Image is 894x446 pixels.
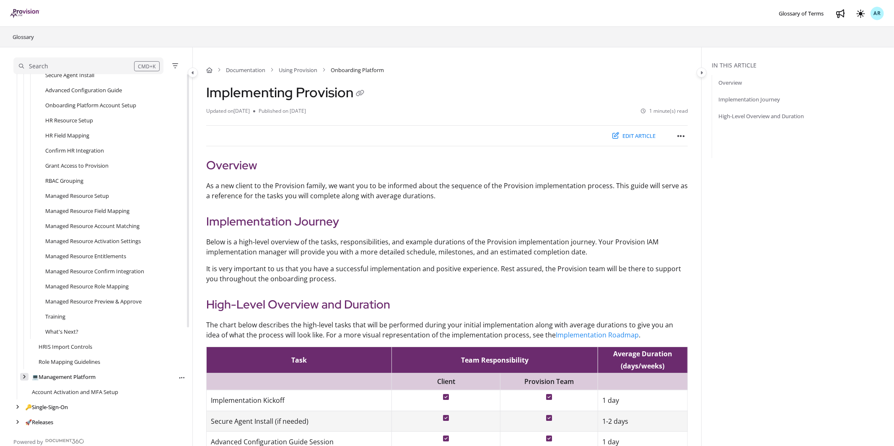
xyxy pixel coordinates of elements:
[10,9,40,18] a: Project logo
[45,131,89,140] a: HR Field Mapping
[712,61,891,70] div: In this article
[13,57,163,74] button: Search
[13,418,22,426] div: arrow
[10,9,40,18] img: brand logo
[206,296,688,313] h2: High-Level Overview and Duration
[45,101,136,109] a: Onboarding Platform Account Setup
[253,107,306,115] li: Published on [DATE]
[500,373,598,390] th: Provision Team
[873,10,881,18] span: AR
[718,78,742,87] a: Overview
[206,264,688,284] p: It is very important to us that you have a successful implementation and positive experience. Res...
[674,129,688,143] button: Article more options
[206,66,212,74] a: Home
[45,176,83,185] a: RBAC Grouping
[188,67,198,78] button: Category toggle
[45,439,84,444] img: Document360
[718,112,804,120] a: High-Level Overview and Duration
[461,355,529,365] span: Team Responsibility
[556,330,639,340] a: Implementation Roadmap
[45,282,129,290] a: Managed Resource Role Mapping
[279,66,317,74] a: Using Provision
[12,32,35,42] a: Glossary
[45,192,109,200] a: Managed Resource Setup
[45,146,104,155] a: Confirm HR Integration
[206,320,688,340] p: The chart below describes the high-level tasks that will be performed during your initial impleme...
[331,66,384,74] span: Onboarding Platform
[25,403,32,411] span: 🔑
[13,403,22,411] div: arrow
[207,390,392,411] td: Implementation Kickoff
[45,312,65,321] a: Training
[45,297,142,306] a: Managed Resource Preview & Approve
[45,252,126,260] a: Managed Resource Entitlements
[206,156,688,174] h2: Overview
[697,67,707,78] button: Category toggle
[39,342,92,351] a: HRIS Import Controls
[45,86,122,94] a: Advanced Configuration Guide
[226,66,265,74] a: Documentation
[598,390,687,411] td: 1 day
[598,411,687,432] td: 1-2 days
[641,107,688,115] li: 1 minute(s) read
[39,358,100,366] a: Role Mapping Guidelines
[177,373,186,381] button: Article more options
[170,61,180,71] button: Filter
[45,161,109,170] a: Grant Access to Provision
[20,373,29,381] div: arrow
[45,71,94,79] a: Secure Agent Install
[206,181,688,201] p: As a new client to the Provision family, we want you to be informed about the sequence of the Pro...
[206,107,253,115] li: Updated on [DATE]
[134,61,160,71] div: CMD+K
[13,438,43,446] span: Powered by
[13,436,84,446] a: Powered by Document360 - opens in a new tab
[45,116,93,124] a: HR Resource Setup
[206,237,688,257] p: Below is a high-level overview of the tasks, responsibilities, and example durations of the Provi...
[32,373,39,381] span: 💻
[45,237,141,245] a: Managed Resource Activation Settings
[25,418,53,426] a: Releases
[177,372,186,381] div: More options
[613,349,672,371] span: Average Duration (days/weeks)
[291,355,307,365] span: Task
[392,373,500,390] th: Client
[779,10,824,17] span: Glossary of Terms
[607,129,661,143] button: Edit article
[45,207,130,215] a: Managed Resource Field Mapping
[32,373,96,381] a: Management Platform
[45,222,140,230] a: Managed Resource Account Matching
[353,87,367,101] button: Copy link of Implementing Provision
[29,62,48,71] div: Search
[25,403,68,411] a: Single-Sign-On
[718,95,780,104] a: Implementation Journey
[45,267,144,275] a: Managed Resource Confirm Integration
[206,213,688,230] h2: Implementation Journey
[854,7,867,20] button: Theme options
[834,7,847,20] a: Whats new
[871,7,884,20] button: AR
[206,84,367,101] h1: Implementing Provision
[32,388,118,396] a: Account Activation and MFA Setup
[45,327,78,336] a: What's Next?
[207,411,392,432] td: Secure Agent Install (if needed)
[25,418,32,426] span: 🚀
